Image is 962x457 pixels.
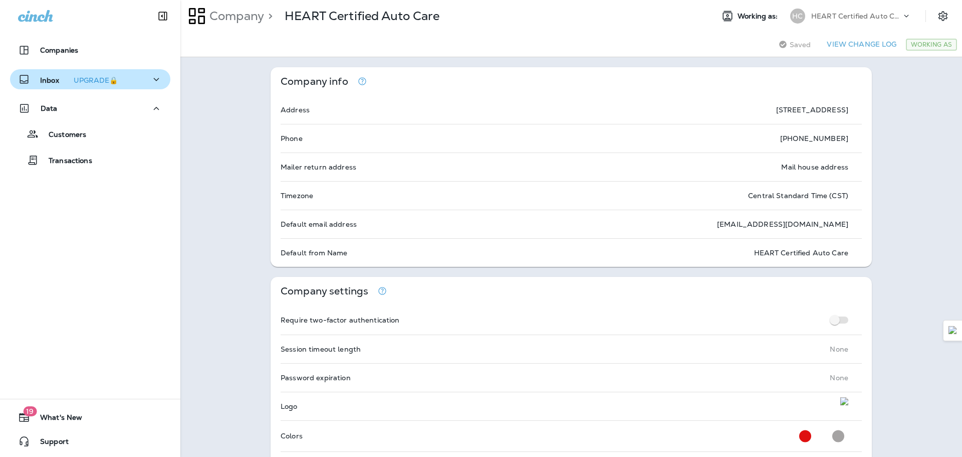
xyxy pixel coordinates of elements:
[776,106,848,114] p: [STREET_ADDRESS]
[281,77,348,86] p: Company info
[264,9,273,24] p: >
[780,134,848,142] p: [PHONE_NUMBER]
[10,98,170,118] button: Data
[41,104,58,112] p: Data
[281,287,368,295] p: Company settings
[795,426,815,446] button: Primary Color
[738,12,780,21] span: Working as:
[23,406,37,416] span: 19
[281,106,310,114] p: Address
[10,40,170,60] button: Companies
[281,345,361,353] p: Session timeout length
[281,374,351,382] p: Password expiration
[10,431,170,451] button: Support
[30,413,82,425] span: What's New
[281,134,303,142] p: Phone
[934,7,952,25] button: Settings
[823,37,900,52] button: View Change Log
[10,123,170,144] button: Customers
[281,220,357,228] p: Default email address
[717,220,848,228] p: [EMAIL_ADDRESS][DOMAIN_NAME]
[790,9,805,24] div: HC
[205,9,264,24] p: Company
[39,130,86,140] p: Customers
[830,374,848,382] p: None
[781,163,848,171] p: Mail house address
[948,326,957,335] img: Detect Auto
[790,41,811,49] span: Saved
[40,46,78,54] p: Companies
[30,437,69,449] span: Support
[40,74,122,85] p: Inbox
[811,12,901,20] p: HEART Certified Auto Care
[281,163,356,171] p: Mailer return address
[748,192,848,200] p: Central Standard Time (CST)
[281,402,298,410] p: Logo
[10,149,170,171] button: Transactions
[906,39,957,51] div: Working As
[281,192,313,200] p: Timezone
[285,9,440,24] p: HEART Certified Auto Care
[754,249,849,257] p: HEART Certified Auto Care
[830,345,848,353] p: None
[70,74,122,86] button: UPGRADE🔒
[281,249,347,257] p: Default from Name
[39,157,92,166] p: Transactions
[10,69,170,89] button: InboxUPGRADE🔒
[281,316,400,324] p: Require two-factor authentication
[840,397,848,415] img: logo.png
[149,6,177,26] button: Collapse Sidebar
[10,407,170,427] button: 19What's New
[281,432,303,440] p: Colors
[828,426,848,446] button: Secondary Color
[74,77,118,84] div: UPGRADE🔒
